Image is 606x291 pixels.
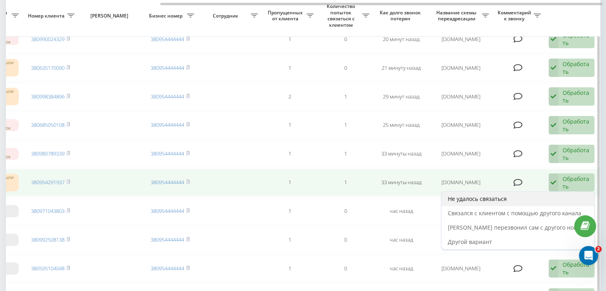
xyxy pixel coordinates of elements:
[322,3,362,28] span: Количество попыток связаться с клиентом
[318,83,373,110] td: 1
[433,10,482,22] span: Название схемы переадресации
[262,226,318,254] td: 1
[31,207,65,214] a: 380971043803
[262,255,318,282] td: 1
[563,146,590,161] div: Обработать
[318,255,373,282] td: 0
[151,121,184,128] a: 380954444444
[429,54,493,81] td: [DOMAIN_NAME]
[563,60,590,75] div: Обработать
[595,246,602,252] span: 2
[448,238,492,246] span: Другой вариант
[31,93,65,100] a: 380998384896
[563,89,590,104] div: Обработать
[429,226,493,254] td: [DOMAIN_NAME]
[266,10,306,22] span: Пропущенных от клиента
[262,140,318,167] td: 1
[373,198,429,225] td: час назад
[373,83,429,110] td: 29 минут назад
[151,207,184,214] a: 380954444444
[373,54,429,81] td: 21 минуту назад
[373,226,429,254] td: час назад
[318,112,373,139] td: 1
[31,35,65,43] a: 380990024329
[27,13,67,19] span: Номер клиента
[262,112,318,139] td: 1
[373,255,429,282] td: час назад
[579,246,598,265] iframe: Intercom live chat
[373,26,429,53] td: 20 минут назад
[563,118,590,133] div: Обработать
[262,83,318,110] td: 2
[318,54,373,81] td: 0
[85,13,135,19] span: [PERSON_NAME]
[31,265,65,272] a: 380505104048
[151,93,184,100] a: 380954444444
[497,10,533,22] span: Комментарий к звонку
[448,224,588,231] span: [PERSON_NAME] перезвонил сам с другого номера
[318,26,373,53] td: 0
[429,112,493,139] td: [DOMAIN_NAME]
[146,13,187,19] span: Бизнес номер
[151,35,184,43] a: 380954444444
[448,209,581,217] span: Связался с клиентом с помощью другого канала
[262,169,318,196] td: 1
[318,140,373,167] td: 1
[202,13,251,19] span: Сотрудник
[429,83,493,110] td: [DOMAIN_NAME]
[31,64,65,71] a: 380635170090
[429,26,493,53] td: [DOMAIN_NAME]
[373,140,429,167] td: 33 минуты назад
[31,236,65,243] a: 380992508138
[563,175,590,190] div: Обработать
[563,31,590,47] div: Обработать
[31,121,65,128] a: 380685050108
[151,179,184,186] a: 380954444444
[318,198,373,225] td: 0
[563,261,590,276] div: Обработать
[151,64,184,71] a: 380954444444
[373,112,429,139] td: 25 минут назад
[262,54,318,81] td: 1
[262,198,318,225] td: 1
[262,26,318,53] td: 1
[448,195,507,203] span: Не удалось связаться
[318,169,373,196] td: 1
[380,10,423,22] span: Как долго звонок потерян
[318,226,373,254] td: 0
[151,236,184,243] a: 380954444444
[429,140,493,167] td: [DOMAIN_NAME]
[373,169,429,196] td: 33 минуты назад
[151,150,184,157] a: 380954444444
[151,265,184,272] a: 380954444444
[429,198,493,225] td: [DOMAIN_NAME]
[31,179,65,186] a: 380954291937
[31,150,65,157] a: 380980789339
[429,169,493,196] td: [DOMAIN_NAME]
[429,255,493,282] td: [DOMAIN_NAME]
